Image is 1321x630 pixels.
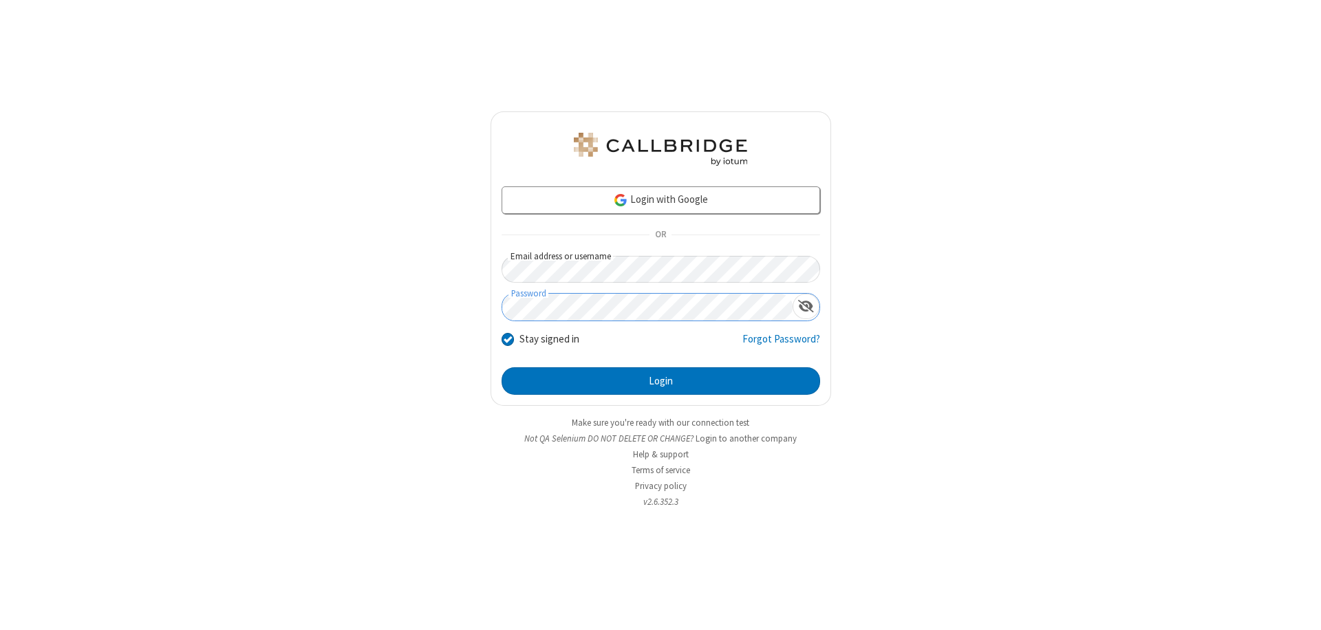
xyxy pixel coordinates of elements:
button: Login [502,367,820,395]
div: Show password [793,294,819,319]
button: Login to another company [696,432,797,445]
a: Forgot Password? [742,332,820,358]
iframe: Chat [1287,594,1311,620]
a: Login with Google [502,186,820,214]
a: Help & support [633,448,689,460]
li: Not QA Selenium DO NOT DELETE OR CHANGE? [491,432,831,445]
a: Privacy policy [635,480,687,492]
span: OR [649,226,672,245]
label: Stay signed in [519,332,579,347]
img: QA Selenium DO NOT DELETE OR CHANGE [571,133,750,166]
input: Email address or username [502,256,820,283]
li: v2.6.352.3 [491,495,831,508]
a: Make sure you're ready with our connection test [572,417,749,428]
img: google-icon.png [613,193,628,208]
a: Terms of service [632,464,690,476]
input: Password [502,294,793,321]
